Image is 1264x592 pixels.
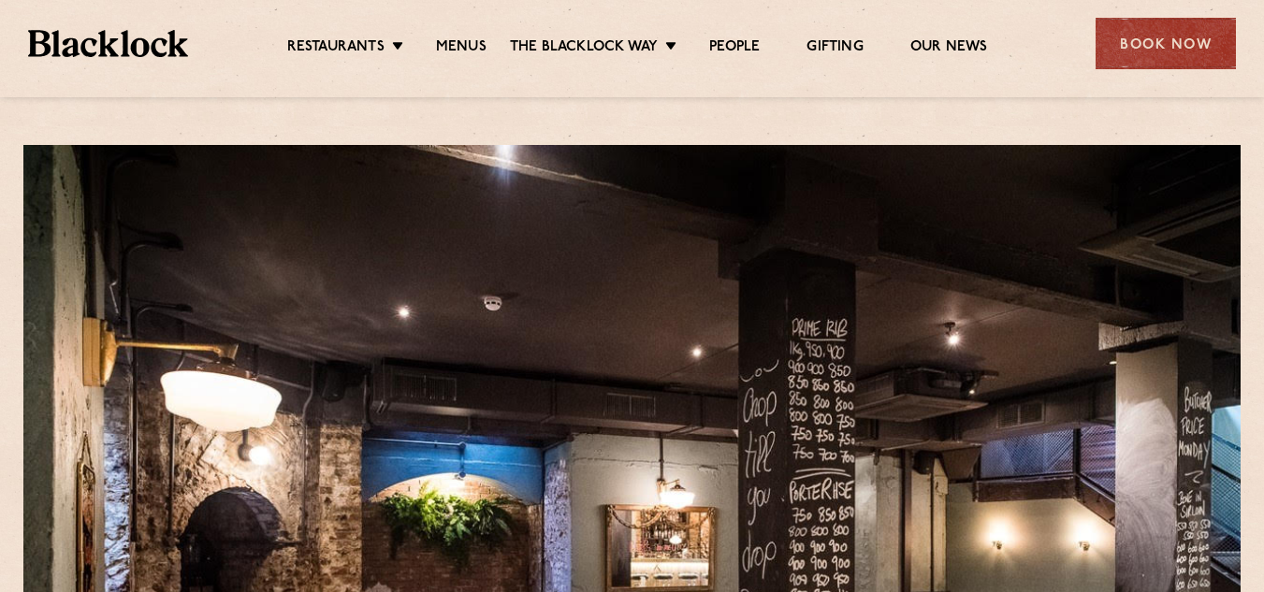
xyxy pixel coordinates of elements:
img: BL_Textured_Logo-footer-cropped.svg [28,30,188,57]
a: Gifting [806,38,863,59]
div: Book Now [1096,18,1236,69]
a: The Blacklock Way [510,38,658,59]
a: Menus [436,38,487,59]
a: Our News [910,38,988,59]
a: Restaurants [287,38,385,59]
a: People [709,38,760,59]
